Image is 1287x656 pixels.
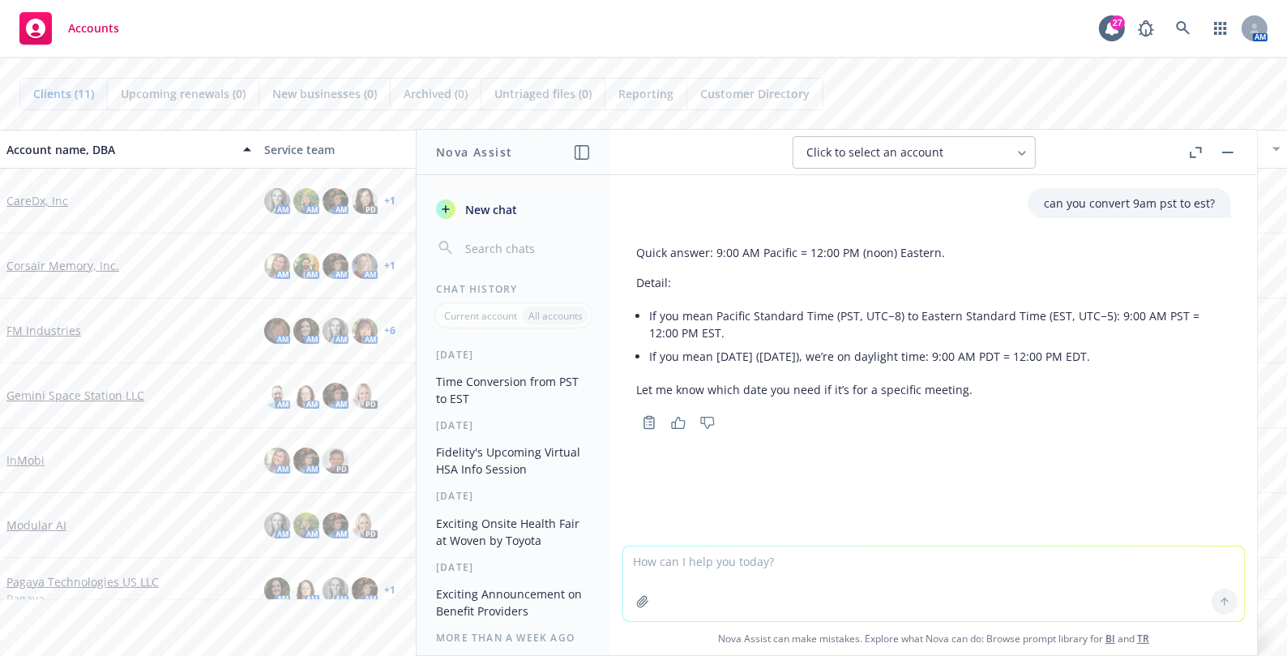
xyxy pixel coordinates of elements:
div: 27 [1110,15,1125,30]
p: Let me know which date you need if it’s for a specific meeting. [636,381,1231,398]
img: photo [264,383,290,409]
span: Upcoming renewals (0) [121,85,246,102]
img: photo [323,318,348,344]
span: Customer Directory [700,85,810,102]
button: New chat [430,195,597,224]
a: TR [1137,632,1149,645]
span: Click to select an account [806,144,943,161]
img: photo [352,577,378,603]
img: photo [264,188,290,214]
h1: Nova Assist [436,144,512,161]
a: Corsair Memory, Inc. [6,257,119,274]
img: photo [323,383,348,409]
a: InMobi [6,452,45,469]
button: Fidelity's Upcoming Virtual HSA Info Session [430,439,597,482]
span: New businesses (0) [272,85,377,102]
p: All accounts [528,309,583,323]
a: + 1 [384,261,396,271]
img: photo [264,512,290,538]
button: Time Conversion from PST to EST [430,368,597,412]
button: Exciting Onsite Health Fair at Woven by Toyota [430,510,597,554]
a: + 6 [384,326,396,336]
a: Pagaya Technologies US LLC [6,573,159,590]
img: photo [293,188,319,214]
img: photo [323,253,348,279]
a: Search [1167,12,1199,45]
p: Current account [444,309,517,323]
span: Nova Assist can make mistakes. Explore what Nova can do: Browse prompt library for and [617,622,1251,655]
img: photo [293,577,319,603]
img: photo [264,253,290,279]
input: Search chats [462,237,591,259]
span: New chat [462,201,517,218]
div: [DATE] [417,489,610,503]
img: photo [264,577,290,603]
img: photo [323,188,348,214]
button: Exciting Announcement on Benefit Providers [430,581,597,624]
div: [DATE] [417,348,610,362]
div: [DATE] [417,418,610,432]
p: Detail: [636,274,1231,291]
li: If you mean Pacific Standard Time (PST, UTC−8) to Eastern Standard Time (EST, UTC−5): 9:00 AM PST... [649,304,1231,345]
span: Clients (11) [33,85,94,102]
img: photo [323,577,348,603]
img: photo [293,383,319,409]
img: photo [323,448,348,474]
img: photo [352,383,378,409]
button: Service team [258,130,515,169]
button: Thumbs down [695,411,720,434]
div: [DATE] [417,560,610,574]
img: photo [293,318,319,344]
div: Chat History [417,282,610,296]
img: photo [323,512,348,538]
a: Report a Bug [1130,12,1162,45]
img: photo [264,318,290,344]
div: Service team [264,141,509,158]
a: CareDx, Inc [6,192,68,209]
span: Untriaged files (0) [494,85,592,102]
a: + 1 [384,585,396,595]
a: Modular AI [6,517,66,534]
svg: Copy to clipboard [642,415,656,430]
a: Switch app [1204,12,1237,45]
div: More than a week ago [417,631,610,645]
img: photo [352,512,378,538]
button: Click to select an account [793,136,1036,169]
span: Archived (0) [404,85,468,102]
img: photo [352,188,378,214]
img: photo [352,253,378,279]
img: photo [352,318,378,344]
img: photo [293,253,319,279]
a: Accounts [13,6,126,51]
a: Gemini Space Station LLC [6,387,144,404]
span: Accounts [68,22,119,35]
p: can you convert 9am pst to est? [1044,195,1215,212]
div: Account name, DBA [6,141,233,158]
img: photo [293,448,319,474]
p: Quick answer: 9:00 AM Pacific = 12:00 PM (noon) Eastern. [636,244,1231,261]
a: BI [1105,632,1115,645]
span: Pagaya [6,590,45,607]
img: photo [264,448,290,474]
img: photo [293,512,319,538]
span: Reporting [618,85,673,102]
li: If you mean [DATE] ([DATE]), we’re on daylight time: 9:00 AM PDT = 12:00 PM EDT. [649,345,1231,368]
a: + 1 [384,196,396,206]
a: FM Industries [6,322,81,339]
